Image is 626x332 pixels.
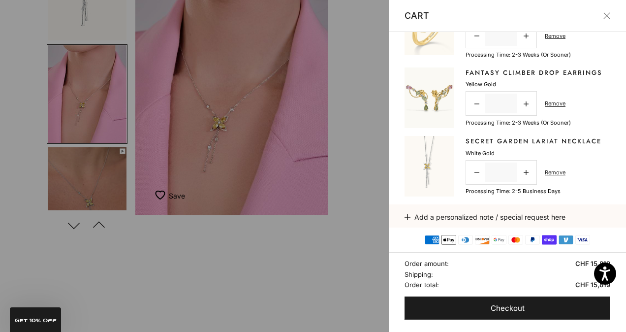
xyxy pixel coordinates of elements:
[405,259,449,269] span: Order amount:
[405,269,433,280] span: Shipping:
[405,297,610,320] button: Checkout
[485,26,517,46] input: Change quantity
[466,149,495,158] p: White Gold
[466,80,496,89] p: Yellow Gold
[466,118,571,127] p: Processing time: 2-3 weeks (or sooner)
[405,206,610,228] button: Add a personalized note / special request here
[545,168,565,177] a: Remove
[545,99,565,108] a: Remove
[485,163,517,182] input: Change quantity
[15,318,57,323] span: GET 10% Off
[485,94,517,113] input: Change quantity
[575,259,610,269] span: CHF 15,819
[466,50,571,59] p: Processing time: 2-3 weeks (or sooner)
[466,187,561,196] p: Processing time: 2-5 business days
[575,280,610,290] span: CHF 15,819
[10,307,61,332] div: GET 10% Off
[466,68,602,78] a: Fantasy Climber Drop Earrings
[545,32,565,40] a: Remove
[491,302,525,315] span: Checkout
[405,136,454,197] img: #WhiteGold
[405,67,454,128] img: #YellowGold
[405,9,429,23] p: Cart
[405,280,439,290] span: Order total:
[466,136,601,146] a: Secret Garden Lariat Necklace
